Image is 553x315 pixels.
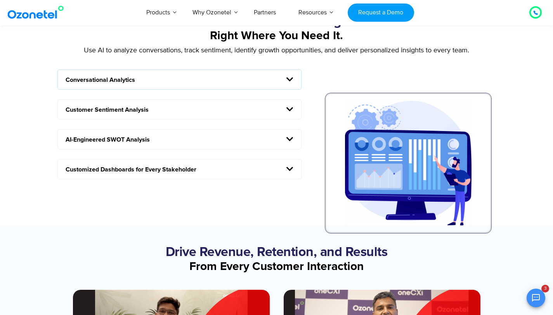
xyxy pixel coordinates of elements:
[66,77,135,83] a: Conversational Analytics
[73,245,480,260] h2: Drive Revenue, Retention, and Results
[66,107,149,113] a: Customer Sentiment Analysis
[527,289,545,307] button: Open chat
[66,137,150,143] a: AI-Engineered SWOT Analysis
[348,3,414,22] a: Request a Demo
[58,70,302,89] h5: Conversational Analytics
[58,100,302,119] h5: Customer Sentiment Analysis
[73,259,480,274] h3: From Every Customer Interaction
[66,166,196,173] a: Customized Dashboards for Every Stakeholder
[54,45,500,56] p: Use AI to analyze conversations, track sentiment, identify growth opportunities, and deliver pers...
[54,28,500,43] h3: Right Where You Need It.
[541,285,549,292] span: 3
[58,130,302,149] h5: AI-Engineered SWOT Analysis
[58,159,302,179] h5: Customized Dashboards for Every Stakeholder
